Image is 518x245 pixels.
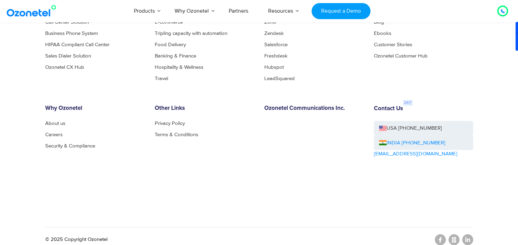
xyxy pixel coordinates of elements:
a: Zendesk [264,31,284,36]
a: Salesforce [264,42,288,47]
a: HIPAA Compliant Call Center [45,42,110,47]
p: © 2025 Copyright Ozonetel [45,235,108,243]
a: Zoho [264,20,276,25]
a: Banking & Finance [155,53,196,59]
a: Careers [45,132,63,137]
a: Travel [155,76,168,81]
img: ind-flag.png [379,140,387,145]
a: Hubspot [264,65,284,70]
a: Request a Demo [312,3,370,19]
a: Sales Dialer Solution [45,53,91,59]
a: Customer Stories [374,42,412,47]
a: Business Phone System [45,31,98,36]
a: Call Center Solution [45,20,89,25]
a: Ebooks [374,31,391,36]
a: Security & Compliance [45,143,95,148]
h6: Why Ozonetel [45,105,144,112]
a: Freshdesk [264,53,288,59]
h6: Contact Us [374,105,403,112]
a: LeadSquared [264,76,295,81]
a: USA [PHONE_NUMBER] [374,121,473,136]
a: Ozonetel CX Hub [45,65,84,70]
a: Tripling capacity with automation [155,31,227,36]
h6: Other Links [155,105,254,112]
h6: Ozonetel Communications Inc. [264,105,364,112]
img: us-flag.png [379,126,387,131]
a: Hospitality & Wellness [155,65,203,70]
a: Ozonetel Customer Hub [374,53,428,59]
a: [EMAIL_ADDRESS][DOMAIN_NAME] [374,150,457,158]
a: INDIA [PHONE_NUMBER] [379,139,445,147]
a: Terms & Conditions [155,132,198,137]
a: About us [45,120,65,126]
a: Privacy Policy [155,120,185,126]
a: Food Delivery [155,42,186,47]
a: E-commerce [155,20,183,25]
a: Blog [374,20,384,25]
